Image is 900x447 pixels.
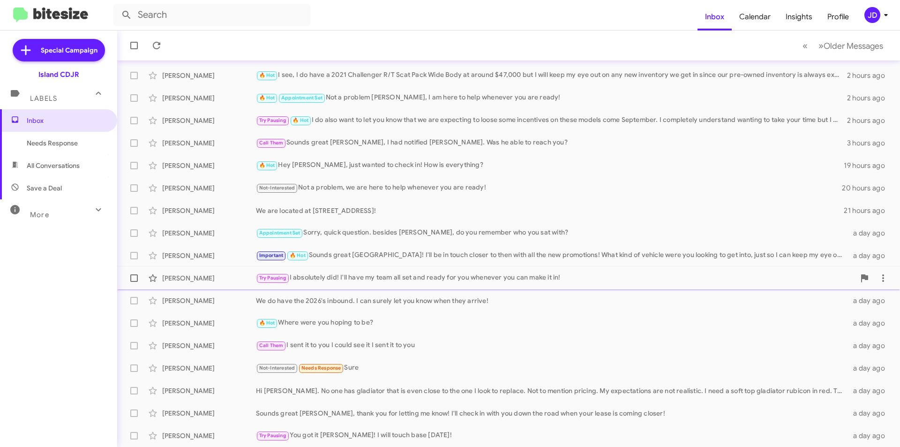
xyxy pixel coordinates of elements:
span: Older Messages [824,41,883,51]
span: 🔥 Hot [259,320,275,326]
div: [PERSON_NAME] [162,251,256,260]
div: 3 hours ago [847,138,892,148]
div: Sorry, quick question. besides [PERSON_NAME], do you remember who you sat with? [256,227,847,238]
div: JD [864,7,880,23]
div: 19 hours ago [844,161,892,170]
div: [PERSON_NAME] [162,341,256,350]
div: a day ago [847,318,892,328]
div: Not a problem [PERSON_NAME], I am here to help whenever you are ready! [256,92,847,103]
div: a day ago [847,431,892,440]
div: a day ago [847,251,892,260]
span: Try Pausing [259,117,286,123]
button: Next [813,36,889,55]
div: We are located at [STREET_ADDRESS]! [256,206,844,215]
div: [PERSON_NAME] [162,138,256,148]
div: [PERSON_NAME] [162,273,256,283]
div: [PERSON_NAME] [162,228,256,238]
span: Save a Deal [27,183,62,193]
div: Hey [PERSON_NAME], just wanted to check in! How is everything? [256,160,844,171]
div: [PERSON_NAME] [162,93,256,103]
span: Labels [30,94,57,103]
a: Inbox [697,3,732,30]
div: [PERSON_NAME] [162,386,256,395]
span: Call Them [259,342,284,349]
div: I sent it to you I could see it I sent it to you [256,340,847,351]
div: We do have the 2026's inbound. I can surely let you know when they arrive! [256,296,847,305]
span: 🔥 Hot [259,162,275,168]
div: [PERSON_NAME] [162,206,256,215]
input: Search [113,4,310,26]
div: a day ago [847,228,892,238]
div: [PERSON_NAME] [162,409,256,418]
div: Sounds great [PERSON_NAME], I had notified [PERSON_NAME]. Was he able to reach you? [256,137,847,148]
div: [PERSON_NAME] [162,161,256,170]
button: JD [856,7,890,23]
div: Sure [256,363,847,373]
span: 🔥 Hot [290,252,306,258]
span: 🔥 Hot [259,95,275,101]
div: Sounds great [PERSON_NAME], thank you for letting me know! I'll check in with you down the road w... [256,409,847,418]
div: a day ago [847,386,892,395]
div: Not a problem, we are here to help whenever you are ready! [256,182,842,193]
span: Important [259,252,284,258]
div: [PERSON_NAME] [162,364,256,373]
button: Previous [797,36,813,55]
div: You got it [PERSON_NAME]! I will touch base [DATE]! [256,430,847,441]
div: [PERSON_NAME] [162,71,256,80]
div: Island CDJR [38,70,79,79]
div: 2 hours ago [847,93,892,103]
a: Special Campaign [13,39,105,61]
span: Special Campaign [41,45,97,55]
div: I absolutely did! I'll have my team all set and ready for you whenever you can make it in! [256,273,855,283]
span: Appointment Set [281,95,322,101]
span: 🔥 Hot [259,72,275,78]
div: 20 hours ago [842,183,892,193]
span: Inbox [27,116,106,125]
div: Sounds great [GEOGRAPHIC_DATA]! I'll be in touch closer to then with all the new promotions! What... [256,250,847,261]
span: All Conversations [27,161,80,170]
span: Appointment Set [259,230,300,236]
div: a day ago [847,296,892,305]
div: Hi [PERSON_NAME]. No one has gladiator that is even close to the one I look to replace. Not to me... [256,386,847,395]
span: Not-Interested [259,365,295,371]
div: [PERSON_NAME] [162,318,256,328]
span: 🔥 Hot [292,117,308,123]
span: « [802,40,808,52]
span: » [818,40,824,52]
div: [PERSON_NAME] [162,116,256,125]
div: [PERSON_NAME] [162,296,256,305]
div: 2 hours ago [847,71,892,80]
a: Profile [820,3,856,30]
div: [PERSON_NAME] [162,431,256,440]
div: I see, I do have a 2021 Challenger R/T Scat Pack Wide Body at around $47,000 but I will keep my e... [256,70,847,81]
div: a day ago [847,341,892,350]
nav: Page navigation example [797,36,889,55]
span: Not-Interested [259,185,295,191]
div: Where were you hoping to be? [256,318,847,328]
a: Calendar [732,3,778,30]
div: a day ago [847,364,892,373]
span: More [30,211,49,219]
div: 21 hours ago [844,206,892,215]
span: Needs Response [27,138,106,148]
div: a day ago [847,409,892,418]
span: Try Pausing [259,432,286,439]
span: Try Pausing [259,275,286,281]
span: Needs Response [301,365,341,371]
span: Call Them [259,140,284,146]
div: [PERSON_NAME] [162,183,256,193]
div: I do also want to let you know that we are expecting to loose some incentives on these models com... [256,115,847,126]
div: 2 hours ago [847,116,892,125]
a: Insights [778,3,820,30]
